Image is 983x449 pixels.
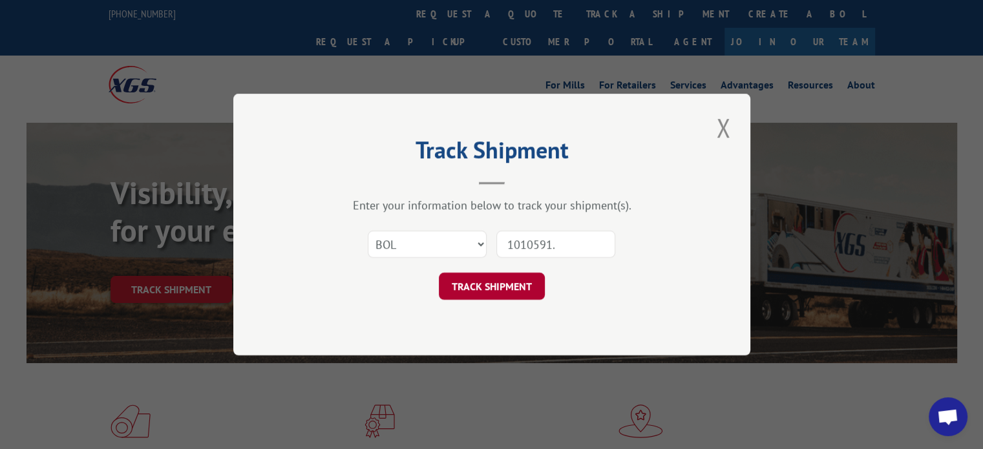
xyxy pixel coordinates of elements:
[298,198,686,213] div: Enter your information below to track your shipment(s).
[439,273,545,300] button: TRACK SHIPMENT
[496,231,615,258] input: Number(s)
[298,141,686,165] h2: Track Shipment
[929,397,967,436] a: Open chat
[712,110,734,145] button: Close modal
